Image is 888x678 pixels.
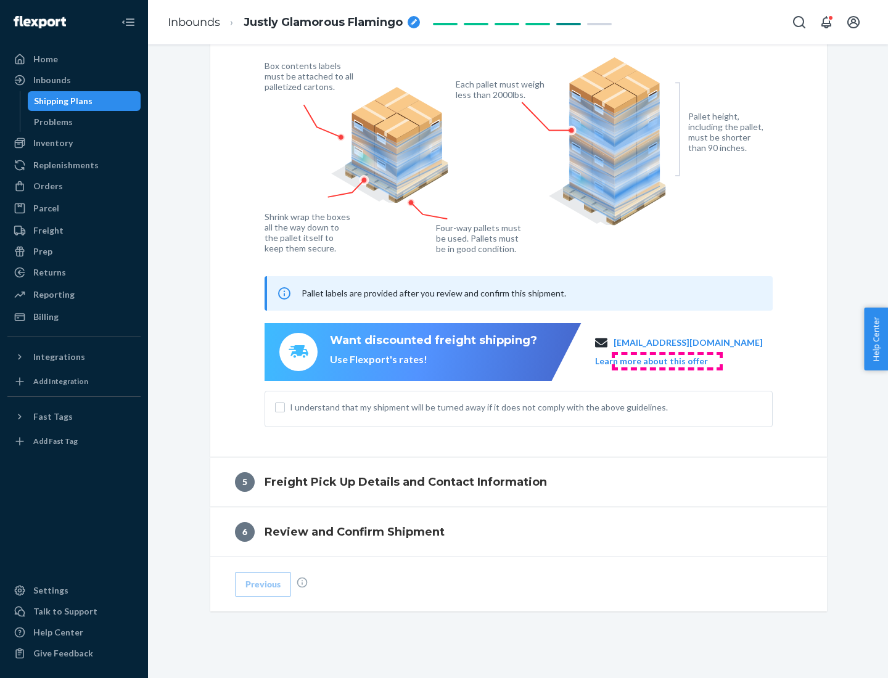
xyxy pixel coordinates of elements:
[7,49,141,69] a: Home
[33,376,88,386] div: Add Integration
[33,605,97,618] div: Talk to Support
[116,10,141,35] button: Close Navigation
[33,436,78,446] div: Add Fast Tag
[7,431,141,451] a: Add Fast Tag
[7,407,141,427] button: Fast Tags
[33,202,59,214] div: Parcel
[34,95,92,107] div: Shipping Plans
[595,355,708,367] button: Learn more about this offer
[841,10,866,35] button: Open account menu
[33,351,85,363] div: Integrations
[158,4,430,41] ol: breadcrumbs
[7,263,141,282] a: Returns
[302,288,566,298] span: Pallet labels are provided after you review and confirm this shipment.
[7,307,141,327] a: Billing
[33,410,73,423] div: Fast Tags
[688,111,769,153] figcaption: Pallet height, including the pallet, must be shorter than 90 inches.
[7,176,141,196] a: Orders
[7,285,141,304] a: Reporting
[28,91,141,111] a: Shipping Plans
[33,288,75,301] div: Reporting
[244,15,403,31] span: Justly Glamorous Flamingo
[210,507,827,557] button: 6Review and Confirm Shipment
[7,581,141,600] a: Settings
[265,474,547,490] h4: Freight Pick Up Details and Contact Information
[7,198,141,218] a: Parcel
[7,133,141,153] a: Inventory
[7,347,141,367] button: Integrations
[7,70,141,90] a: Inbounds
[33,137,73,149] div: Inventory
[210,457,827,507] button: 5Freight Pick Up Details and Contact Information
[33,180,63,192] div: Orders
[787,10,812,35] button: Open Search Box
[265,524,445,540] h4: Review and Confirm Shipment
[330,353,537,367] div: Use Flexport's rates!
[235,522,255,542] div: 6
[14,16,66,28] img: Flexport logo
[7,623,141,642] a: Help Center
[33,224,64,237] div: Freight
[33,626,83,639] div: Help Center
[814,10,839,35] button: Open notifications
[33,245,52,258] div: Prep
[265,60,356,92] figcaption: Box contents labels must be attached to all palletized cartons.
[235,472,255,492] div: 5
[614,337,763,349] a: [EMAIL_ADDRESS][DOMAIN_NAME]
[7,372,141,391] a: Add Integration
[34,116,73,128] div: Problems
[265,211,353,253] figcaption: Shrink wrap the boxes all the way down to the pallet itself to keep them secure.
[7,221,141,240] a: Freight
[33,584,68,597] div: Settings
[275,402,285,412] input: I understand that my shipment will be turned away if it does not comply with the above guidelines.
[290,401,762,414] span: I understand that my shipment will be turned away if it does not comply with the above guidelines.
[33,647,93,660] div: Give Feedback
[28,112,141,132] a: Problems
[864,308,888,370] button: Help Center
[456,79,548,100] figcaption: Each pallet must weigh less than 2000lbs.
[7,643,141,663] button: Give Feedback
[33,311,59,323] div: Billing
[235,572,291,597] button: Previous
[168,15,220,29] a: Inbounds
[7,602,141,621] a: Talk to Support
[33,74,71,86] div: Inbounds
[7,242,141,261] a: Prep
[33,53,58,65] div: Home
[436,223,522,254] figcaption: Four-way pallets must be used. Pallets must be in good condition.
[330,333,537,349] div: Want discounted freight shipping?
[33,266,66,279] div: Returns
[33,159,99,171] div: Replenishments
[7,155,141,175] a: Replenishments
